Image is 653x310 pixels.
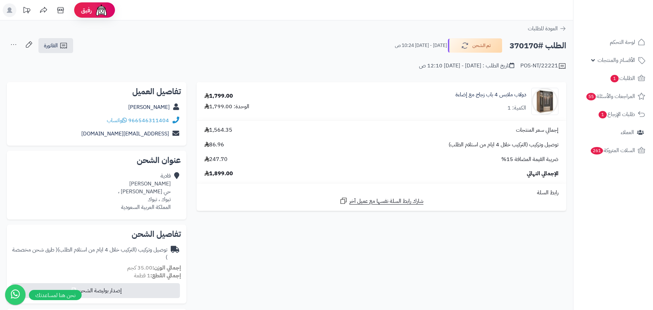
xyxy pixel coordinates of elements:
[591,147,603,154] span: 261
[204,126,232,134] span: 1,564.35
[107,116,127,125] a: واتساب
[449,141,558,149] span: توصيل وتركيب (التركيب خلال 4 ايام من استلام الطلب)
[95,3,108,17] img: ai-face.png
[349,197,423,205] span: شارك رابط السلة نفسها مع عميل آخر
[455,91,526,99] a: دولاب ملابس 4 باب زجاج مع إضاءة
[586,92,635,101] span: المراجعات والأسئلة
[81,130,169,138] a: [EMAIL_ADDRESS][DOMAIN_NAME]
[12,230,181,238] h2: تفاصيل الشحن
[204,170,233,178] span: 1,899.00
[610,74,635,83] span: الطلبات
[607,19,647,33] img: logo-2.png
[12,87,181,96] h2: تفاصيل العميل
[12,156,181,164] h2: عنوان الشحن
[12,246,167,262] div: توصيل وتركيب (التركيب خلال 4 ايام من استلام الطلب)
[12,246,167,262] span: ( طرق شحن مخصصة )
[134,272,181,280] small: 1 قطعة
[11,283,180,298] button: إصدار بوليصة الشحن
[577,70,649,86] a: الطلبات1
[577,142,649,159] a: السلات المتروكة261
[590,146,635,155] span: السلات المتروكة
[507,104,526,112] div: الكمية: 1
[527,170,558,178] span: الإجمالي النهائي
[128,116,169,125] a: 966546311404
[599,111,607,118] span: 1
[44,42,58,50] span: الفاتورة
[339,197,423,205] a: شارك رابط السلة نفسها مع عميل آخر
[118,172,171,211] div: فادية [PERSON_NAME] حي [PERSON_NAME] ، تبوك ، تبوك المملكة العربية السعودية
[448,38,502,53] button: تم الشحن
[577,124,649,141] a: العملاء
[577,106,649,123] a: طلبات الإرجاع1
[38,38,73,53] a: الفاتورة
[204,103,249,111] div: الوحدة: 1,799.00
[419,62,514,70] div: تاريخ الطلب : [DATE] - [DATE] 12:10 ص
[577,88,649,104] a: المراجعات والأسئلة55
[621,128,634,137] span: العملاء
[598,55,635,65] span: الأقسام والمنتجات
[128,103,170,111] a: [PERSON_NAME]
[528,25,566,33] a: العودة للطلبات
[395,42,447,49] small: [DATE] - [DATE] 10:24 ص
[610,75,619,82] span: 1
[528,25,558,33] span: العودة للطلبات
[150,272,181,280] strong: إجمالي القطع:
[520,62,566,70] div: POS-NT/22221
[577,34,649,50] a: لوحة التحكم
[610,37,635,47] span: لوحة التحكم
[532,88,558,115] img: 1742132386-110103010021.1-90x90.jpg
[586,93,596,100] span: 55
[204,92,233,100] div: 1,799.00
[204,141,224,149] span: 86.96
[18,3,35,19] a: تحديثات المنصة
[501,156,558,163] span: ضريبة القيمة المضافة 15%
[199,189,564,197] div: رابط السلة
[81,6,92,14] span: رفيق
[598,110,635,119] span: طلبات الإرجاع
[204,156,228,163] span: 247.70
[509,39,566,53] h2: الطلب #370170
[516,126,558,134] span: إجمالي سعر المنتجات
[127,264,181,272] small: 35.00 كجم
[152,264,181,272] strong: إجمالي الوزن:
